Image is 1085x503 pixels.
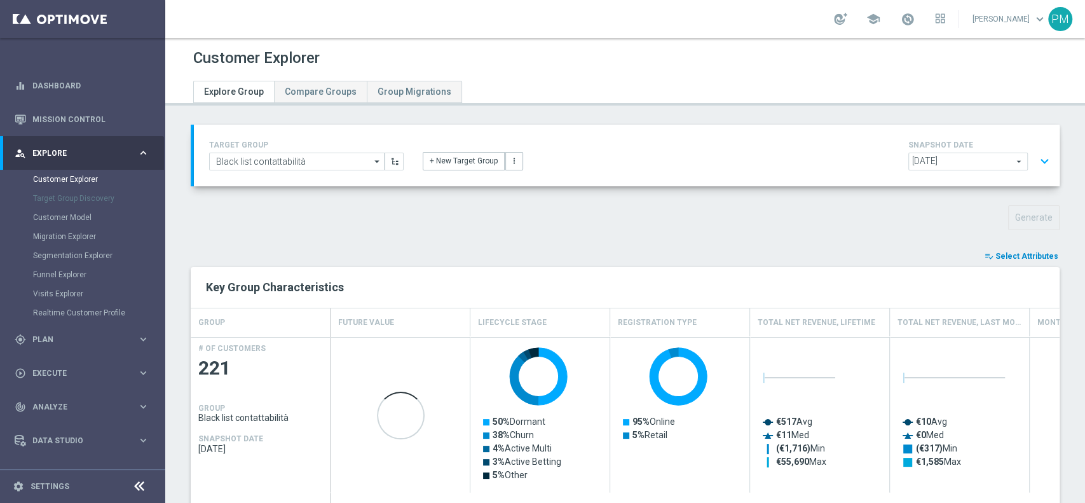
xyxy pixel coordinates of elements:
[632,430,667,440] text: Retail
[493,443,505,453] tspan: 4%
[916,443,957,454] text: Min
[505,152,523,170] button: more_vert
[191,337,331,493] div: Press SPACE to select this row.
[32,369,137,377] span: Execute
[32,336,137,343] span: Plan
[33,208,164,227] div: Customer Model
[204,86,264,97] span: Explore Group
[15,435,137,446] div: Data Studio
[916,417,931,427] tspan: €10
[15,334,26,345] i: gps_fixed
[776,443,810,454] tspan: (€1,716)
[378,86,451,97] span: Group Migrations
[493,457,505,467] tspan: 3%
[14,402,150,412] button: track_changes Analyze keyboard_arrow_right
[209,137,1044,174] div: TARGET GROUP arrow_drop_down + New Target Group more_vert SNAPSHOT DATE arrow_drop_down expand_more
[618,312,697,334] h4: Registration Type
[1033,12,1047,26] span: keyboard_arrow_down
[13,481,24,492] i: settings
[776,457,826,467] text: Max
[995,252,1058,261] span: Select Attributes
[198,344,266,353] h4: # OF CUSTOMERS
[137,367,149,379] i: keyboard_arrow_right
[908,141,1054,149] h4: SNAPSHOT DATE
[983,249,1060,263] button: playlist_add_check Select Attributes
[493,417,545,427] text: Dormant
[198,434,263,443] h4: SNAPSHOT DATE
[916,443,943,454] tspan: (€317)
[338,312,394,334] h4: Future Value
[493,443,552,453] text: Active Multi
[33,289,132,299] a: Visits Explorer
[206,280,1044,295] h2: Key Group Characteristics
[33,231,132,242] a: Migration Explorer
[32,437,137,444] span: Data Studio
[137,333,149,345] i: keyboard_arrow_right
[776,430,809,440] text: Med
[916,457,944,467] tspan: €1,585
[32,69,149,102] a: Dashboard
[14,334,150,345] button: gps_fixed Plan keyboard_arrow_right
[14,368,150,378] button: play_circle_outline Execute keyboard_arrow_right
[198,356,323,381] span: 221
[493,470,528,480] text: Other
[285,86,357,97] span: Compare Groups
[33,170,164,189] div: Customer Explorer
[209,141,404,149] h4: TARGET GROUP
[33,251,132,261] a: Segmentation Explorer
[193,49,320,67] h1: Customer Explorer
[776,457,809,467] tspan: €55,690
[15,69,149,102] div: Dashboard
[15,148,26,159] i: person_search
[15,368,137,379] div: Execute
[33,246,164,265] div: Segmentation Explorer
[916,430,944,440] text: Med
[493,430,510,440] tspan: 38%
[33,227,164,246] div: Migration Explorer
[493,470,505,480] tspan: 5%
[15,148,137,159] div: Explore
[866,12,880,26] span: school
[493,457,561,467] text: Active Betting
[32,102,149,136] a: Mission Control
[33,174,132,184] a: Customer Explorer
[776,417,812,427] text: Avg
[137,147,149,159] i: keyboard_arrow_right
[14,148,150,158] button: person_search Explore keyboard_arrow_right
[32,457,133,491] a: Optibot
[15,401,26,413] i: track_changes
[916,417,947,427] text: Avg
[33,308,132,318] a: Realtime Customer Profile
[198,444,323,454] span: 2025-09-21
[15,469,26,480] i: lightbulb
[33,284,164,303] div: Visits Explorer
[14,81,150,91] button: equalizer Dashboard
[33,303,164,322] div: Realtime Customer Profile
[209,153,385,170] input: Select Existing or Create New
[758,312,875,334] h4: Total Net Revenue, Lifetime
[32,149,137,157] span: Explore
[916,430,926,440] tspan: €0
[193,81,462,103] ul: Tabs
[137,401,149,413] i: keyboard_arrow_right
[198,404,225,413] h4: GROUP
[15,401,137,413] div: Analyze
[15,334,137,345] div: Plan
[916,457,961,467] text: Max
[14,436,150,446] button: Data Studio keyboard_arrow_right
[776,430,791,440] tspan: €11
[510,156,519,165] i: more_vert
[33,265,164,284] div: Funnel Explorer
[33,212,132,223] a: Customer Model
[14,114,150,125] button: Mission Control
[478,312,547,334] h4: Lifecycle Stage
[985,252,993,261] i: playlist_add_check
[31,483,69,490] a: Settings
[371,153,384,170] i: arrow_drop_down
[32,403,137,411] span: Analyze
[1035,149,1054,174] button: expand_more
[198,413,323,423] span: Black list contattabilità
[33,189,164,208] div: Target Group Discovery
